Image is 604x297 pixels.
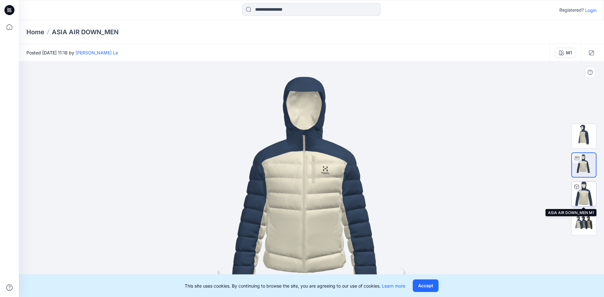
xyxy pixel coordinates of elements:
img: Turntable [572,153,596,177]
img: ASIA AIR DOWN_MEN M1 [572,182,596,206]
p: Registered? [559,6,584,14]
div: M1 [566,49,572,56]
button: M1 [555,48,576,58]
a: [PERSON_NAME] Le [75,50,118,55]
p: Login [585,7,596,14]
span: Posted [DATE] 11:18 by [26,49,118,56]
p: This site uses cookies. By continuing to browse the site, you are agreeing to our use of cookies. [185,283,405,289]
a: Home [26,28,44,36]
button: Accept [413,279,439,292]
p: ASIA AIR DOWN_MEN [52,28,119,36]
a: Learn more [382,283,405,289]
img: All colorways [572,215,596,230]
img: Thumbnail [572,124,596,148]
